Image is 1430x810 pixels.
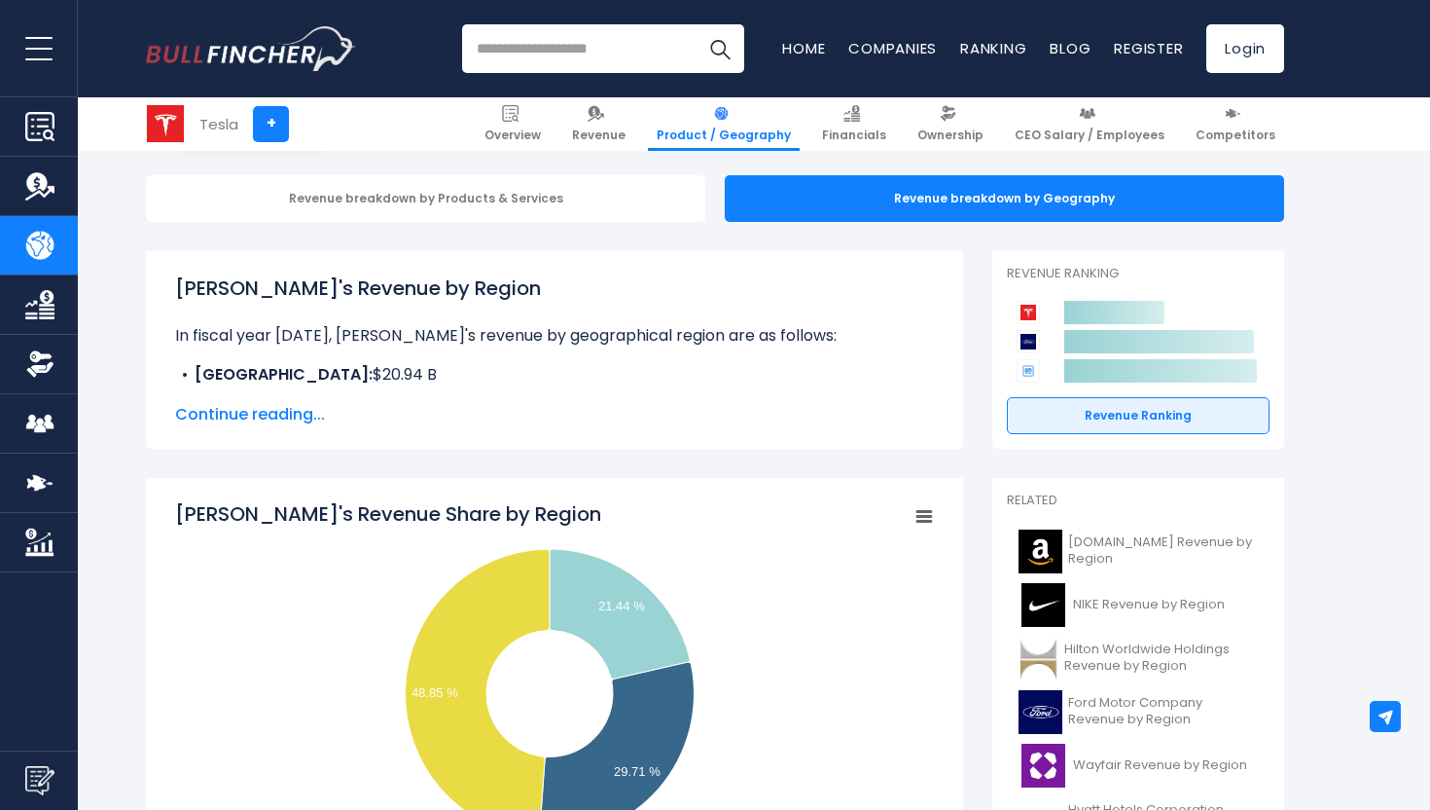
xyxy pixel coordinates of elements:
[725,175,1284,222] div: Revenue breakdown by Geography
[1007,578,1269,632] a: NIKE Revenue by Region
[1015,128,1164,143] span: CEO Salary / Employees
[146,175,705,222] div: Revenue breakdown by Products & Services
[25,350,54,379] img: Ownership
[917,128,983,143] span: Ownership
[1017,359,1040,383] img: General Motors Company competitors logo
[1007,739,1269,792] a: Wayfair Revenue by Region
[1187,97,1284,151] a: Competitors
[1019,530,1062,573] img: AMZN logo
[175,500,601,528] tspan: [PERSON_NAME]'s Revenue Share by Region
[411,685,458,700] text: 48.85 %
[1068,695,1258,728] span: Ford Motor Company Revenue by Region
[146,26,356,71] img: Bullfincher logo
[572,128,626,143] span: Revenue
[1073,757,1247,774] span: Wayfair Revenue by Region
[1114,38,1183,58] a: Register
[175,363,934,387] li: $20.94 B
[484,128,541,143] span: Overview
[657,128,791,143] span: Product / Geography
[648,97,800,151] a: Product / Geography
[147,105,184,142] img: TSLA logo
[1007,397,1269,434] a: Revenue Ranking
[253,106,289,142] a: +
[1007,525,1269,578] a: [DOMAIN_NAME] Revenue by Region
[1019,690,1062,734] img: F logo
[1050,38,1090,58] a: Blog
[175,403,934,426] span: Continue reading...
[1007,266,1269,282] p: Revenue Ranking
[782,38,825,58] a: Home
[1196,128,1275,143] span: Competitors
[175,274,934,303] h1: [PERSON_NAME]'s Revenue by Region
[1007,685,1269,739] a: Ford Motor Company Revenue by Region
[1068,534,1258,568] span: [DOMAIN_NAME] Revenue by Region
[1019,744,1067,788] img: W logo
[822,128,886,143] span: Financials
[476,97,550,151] a: Overview
[199,113,238,135] div: Tesla
[1206,24,1284,73] a: Login
[696,24,744,73] button: Search
[146,26,355,71] a: Go to homepage
[960,38,1026,58] a: Ranking
[1017,330,1040,353] img: Ford Motor Company competitors logo
[1017,301,1040,324] img: Tesla competitors logo
[598,599,645,613] text: 21.44 %
[195,363,373,386] b: [GEOGRAPHIC_DATA]:
[1064,642,1258,675] span: Hilton Worldwide Holdings Revenue by Region
[848,38,937,58] a: Companies
[195,387,327,409] b: Other Countries:
[175,324,934,348] p: In fiscal year [DATE], [PERSON_NAME]'s revenue by geographical region are as follows:
[1073,597,1225,613] span: NIKE Revenue by Region
[1007,632,1269,685] a: Hilton Worldwide Holdings Revenue by Region
[813,97,895,151] a: Financials
[614,764,661,779] text: 29.71 %
[1007,493,1269,509] p: Related
[909,97,992,151] a: Ownership
[563,97,634,151] a: Revenue
[1019,637,1058,681] img: HLT logo
[1006,97,1173,151] a: CEO Salary / Employees
[1019,583,1067,627] img: NKE logo
[175,387,934,410] li: $29.02 B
